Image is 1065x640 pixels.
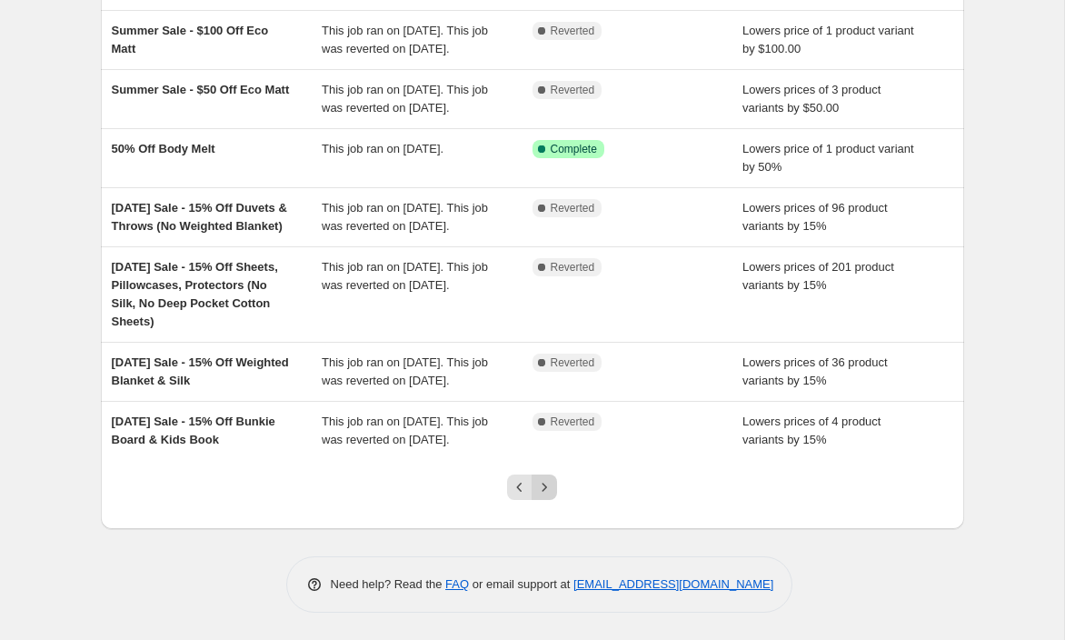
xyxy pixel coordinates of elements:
span: Lowers price of 1 product variant by 50% [742,142,914,174]
span: Summer Sale - $50 Off Eco Matt [112,83,290,96]
span: This job ran on [DATE]. This job was reverted on [DATE]. [322,355,488,387]
nav: Pagination [507,475,557,500]
span: Complete [551,142,597,156]
button: Previous [507,475,532,500]
span: Summer Sale - $100 Off Eco Matt [112,24,269,55]
span: This job ran on [DATE]. This job was reverted on [DATE]. [322,24,488,55]
span: This job ran on [DATE]. This job was reverted on [DATE]. [322,260,488,292]
span: This job ran on [DATE]. This job was reverted on [DATE]. [322,415,488,446]
span: 50% Off Body Melt [112,142,215,155]
span: Reverted [551,355,595,370]
span: Lowers prices of 4 product variants by 15% [742,415,881,446]
span: Need help? Read the [331,577,446,591]
span: [DATE] Sale - 15% Off Bunkie Board & Kids Book [112,415,275,446]
span: Reverted [551,415,595,429]
span: [DATE] Sale - 15% Off Duvets & Throws (No Weighted Blanket) [112,201,287,233]
span: Reverted [551,201,595,215]
span: Lowers prices of 36 product variants by 15% [742,355,888,387]
span: [DATE] Sale - 15% Off Weighted Blanket & Silk [112,355,289,387]
span: Reverted [551,83,595,97]
span: This job ran on [DATE]. This job was reverted on [DATE]. [322,83,488,115]
span: Lowers prices of 96 product variants by 15% [742,201,888,233]
span: This job ran on [DATE]. This job was reverted on [DATE]. [322,201,488,233]
span: or email support at [469,577,573,591]
button: Next [532,475,557,500]
span: Lowers price of 1 product variant by $100.00 [742,24,914,55]
span: Reverted [551,24,595,38]
span: This job ran on [DATE]. [322,142,443,155]
a: [EMAIL_ADDRESS][DOMAIN_NAME] [573,577,773,591]
span: Lowers prices of 201 product variants by 15% [742,260,894,292]
span: Reverted [551,260,595,275]
a: FAQ [445,577,469,591]
span: [DATE] Sale - 15% Off Sheets, Pillowcases, Protectors (No Silk, No Deep Pocket Cotton Sheets) [112,260,278,328]
span: Lowers prices of 3 product variants by $50.00 [742,83,881,115]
